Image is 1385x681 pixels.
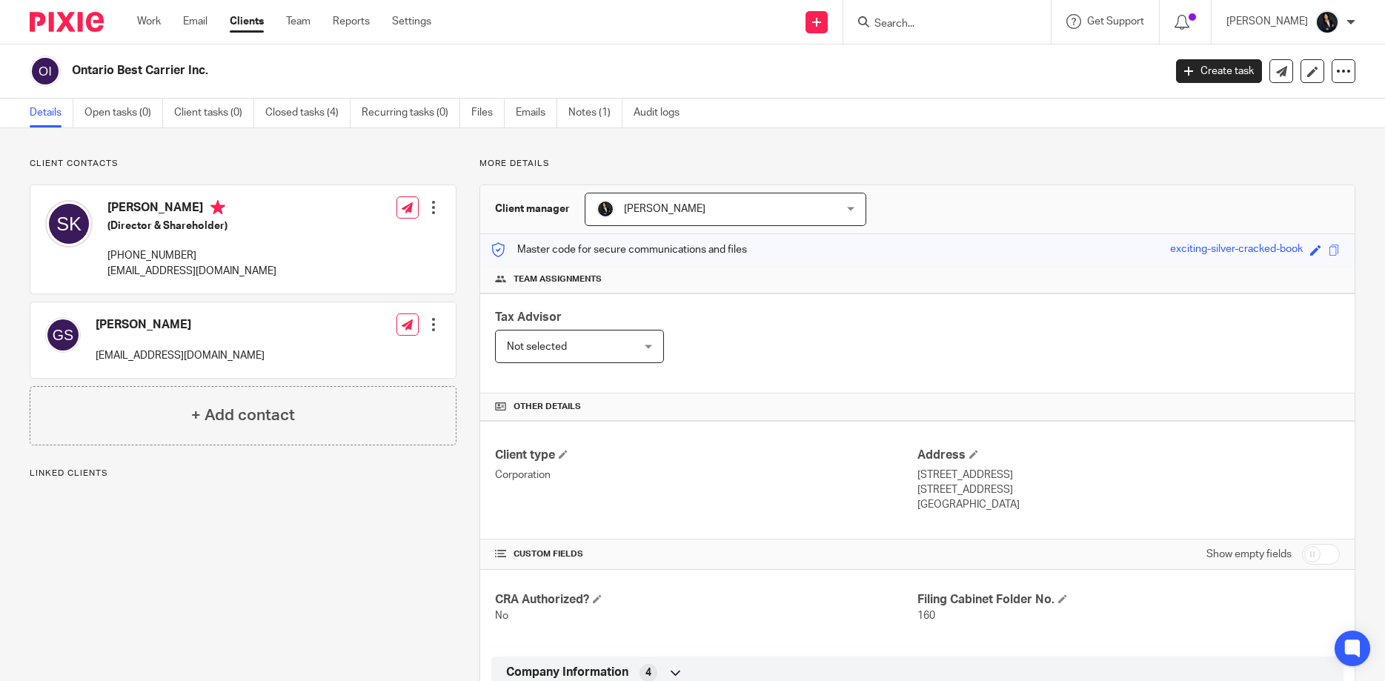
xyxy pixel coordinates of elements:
span: Company Information [506,665,628,680]
p: [PERSON_NAME] [1226,14,1308,29]
h4: CRA Authorized? [495,592,917,608]
img: svg%3E [45,200,93,248]
a: Work [137,14,161,29]
h4: Address [917,448,1340,463]
a: Open tasks (0) [84,99,163,127]
a: Files [471,99,505,127]
span: 4 [645,665,651,680]
p: [STREET_ADDRESS] [917,482,1340,497]
h4: CUSTOM FIELDS [495,548,917,560]
span: Tax Advisor [495,311,562,323]
a: Clients [230,14,264,29]
h5: (Director & Shareholder) [107,219,276,233]
a: Closed tasks (4) [265,99,351,127]
h4: Filing Cabinet Folder No. [917,592,1340,608]
p: [PHONE_NUMBER] [107,248,276,263]
p: More details [479,158,1355,170]
a: Notes (1) [568,99,622,127]
input: Search [873,18,1006,31]
img: HardeepM.png [597,200,614,218]
h4: [PERSON_NAME] [107,200,276,219]
p: Client contacts [30,158,456,170]
span: Other details [514,401,581,413]
h2: Ontario Best Carrier Inc. [72,63,937,79]
div: exciting-silver-cracked-book [1170,242,1303,259]
a: Recurring tasks (0) [362,99,460,127]
label: Show empty fields [1206,547,1292,562]
span: Get Support [1087,16,1144,27]
p: Linked clients [30,468,456,479]
h4: Client type [495,448,917,463]
a: Settings [392,14,431,29]
img: HardeepM.png [1315,10,1339,34]
span: Team assignments [514,273,602,285]
a: Audit logs [634,99,691,127]
h4: + Add contact [191,404,295,427]
p: [EMAIL_ADDRESS][DOMAIN_NAME] [96,348,265,363]
a: Client tasks (0) [174,99,254,127]
p: Corporation [495,468,917,482]
a: Emails [516,99,557,127]
a: Details [30,99,73,127]
p: [STREET_ADDRESS] [917,468,1340,482]
span: [PERSON_NAME] [624,204,705,214]
p: Master code for secure communications and files [491,242,747,257]
h3: Client manager [495,202,570,216]
span: Not selected [507,342,567,352]
p: [EMAIL_ADDRESS][DOMAIN_NAME] [107,264,276,279]
span: No [495,611,508,621]
i: Primary [210,200,225,215]
img: Pixie [30,12,104,32]
a: Reports [333,14,370,29]
img: svg%3E [45,317,81,353]
h4: [PERSON_NAME] [96,317,265,333]
a: Create task [1176,59,1262,83]
a: Team [286,14,310,29]
a: Email [183,14,207,29]
p: [GEOGRAPHIC_DATA] [917,497,1340,512]
span: 160 [917,611,935,621]
img: svg%3E [30,56,61,87]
